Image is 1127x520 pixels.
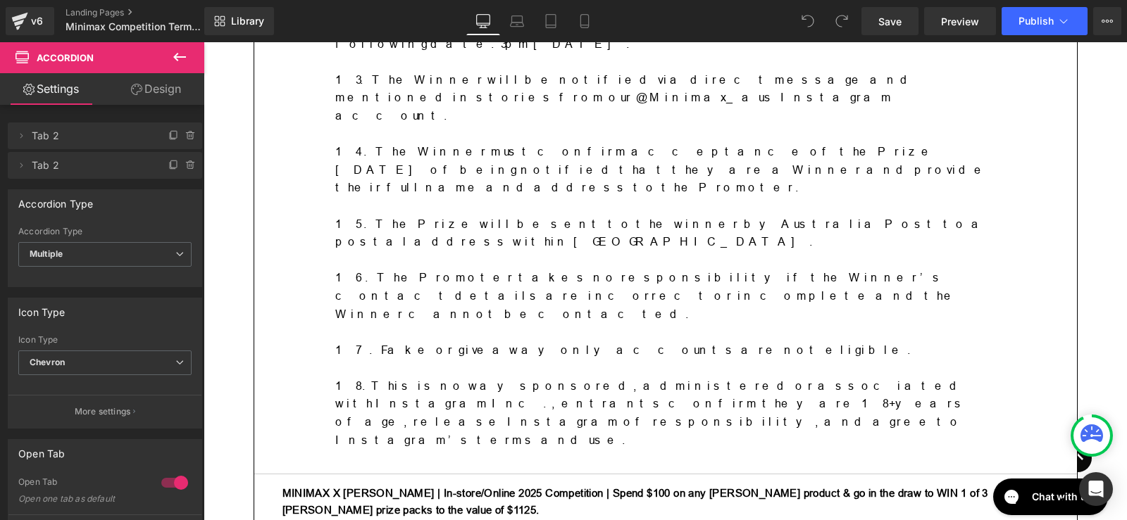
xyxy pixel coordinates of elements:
a: Landing Pages [66,7,228,18]
button: Undo [794,7,822,35]
span: Publish [1019,15,1054,27]
div: Open one tab as default [18,494,145,504]
button: Publish [1002,7,1088,35]
button: More [1093,7,1121,35]
p: More settings [75,405,131,418]
div: Open Tab [18,476,147,491]
p: 18.This is no way sponsored, administered or associated with Instagram Inc., entrants confirm the... [132,335,792,407]
span: Tab 2 [32,152,150,179]
a: Tablet [534,7,568,35]
span: Library [231,15,264,27]
p: 14. The Winner must confirm acceptance of the Prize [DATE] of being notified that they are a Winn... [132,101,792,155]
a: Laptop [500,7,534,35]
span: Preview [941,14,979,29]
div: Accordion Type [18,190,94,210]
b: Multiple [30,248,63,259]
span: Save [878,14,902,29]
button: Open gorgias live chat [7,5,122,42]
div: Icon Type [18,335,192,345]
a: New Library [204,7,274,35]
p: 17. Fake or giveaway only accounts are not eligible. [132,299,792,317]
div: Open Intercom Messenger [1079,472,1113,506]
button: More settings [8,395,201,428]
span: Minimax Competition Terms & Conditions [66,21,201,32]
span: Accordion [37,52,94,63]
b: Chevron [30,357,65,367]
a: Design [105,73,207,105]
a: Desktop [466,7,500,35]
a: Mobile [568,7,602,35]
div: Icon Type [18,298,66,318]
a: Preview [924,7,996,35]
b: MINIMAX X [PERSON_NAME] | In-store/Online 2025 Competition | Spend $100 on any [PERSON_NAME] prod... [79,445,785,474]
div: Accordion Type [18,227,192,236]
div: v6 [28,12,46,30]
h1: Chat with us [46,16,106,30]
button: Redo [828,7,856,35]
span: Tab 2 [32,122,150,149]
a: v6 [6,7,54,35]
div: Open Tab [18,440,65,459]
p: 15. The Prize will be sent to the winner by Australia Post to a postal address within [GEOGRAPHIC... [132,173,792,209]
p: 16. The Promoter takes no responsibility if the Winner’s contact details are incorrect or in comp... [132,227,792,281]
p: 13. The Winner will be notified via direct message and mentioned in stories from our @Minimax_aus... [132,29,792,83]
